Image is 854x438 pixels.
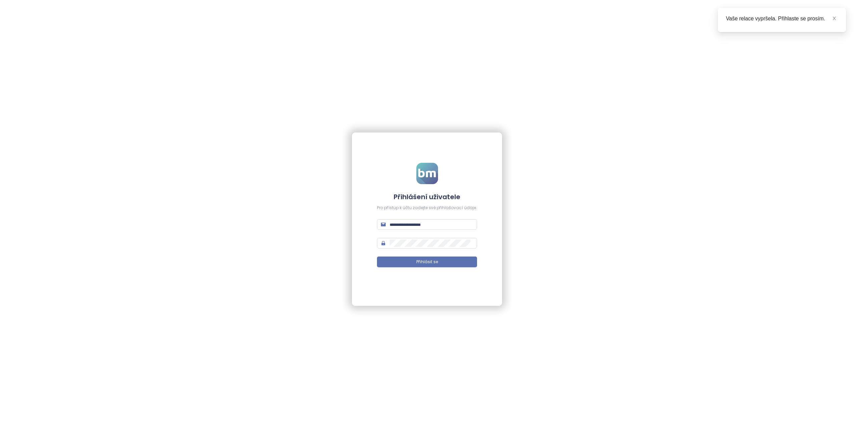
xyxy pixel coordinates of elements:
[726,15,838,23] div: Vaše relace vypršela. Přihlaste se prosím.
[381,222,386,227] span: mail
[381,241,386,246] span: lock
[377,192,477,201] h4: Přihlášení uživatele
[416,163,438,184] img: logo
[832,16,837,21] span: close
[416,259,438,265] span: Přihlásit se
[377,205,477,211] div: Pro přístup k účtu zadejte své přihlašovací údaje.
[377,257,477,267] button: Přihlásit se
